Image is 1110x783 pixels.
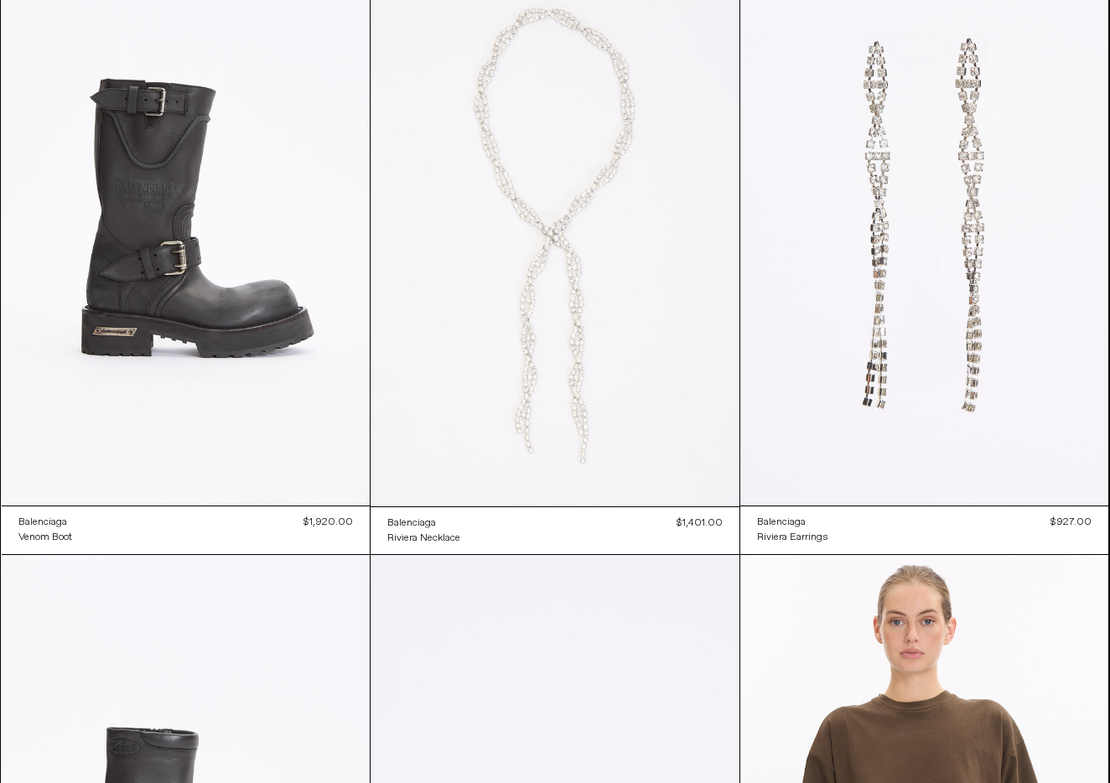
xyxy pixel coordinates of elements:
[303,515,353,530] div: $1,920.00
[18,531,72,545] div: Venom Boot
[18,515,72,530] a: Balenciaga
[387,531,460,546] a: Riviera Necklace
[1050,515,1092,530] div: $927.00
[757,530,828,545] a: Riviera Earrings
[387,516,460,531] a: Balenciaga
[18,530,72,545] a: Venom Boot
[18,516,67,530] div: Balenciaga
[757,516,806,530] div: Balenciaga
[757,531,828,545] div: Riviera Earrings
[677,516,723,531] div: $1,401.00
[757,515,828,530] a: Balenciaga
[387,516,436,531] div: Balenciaga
